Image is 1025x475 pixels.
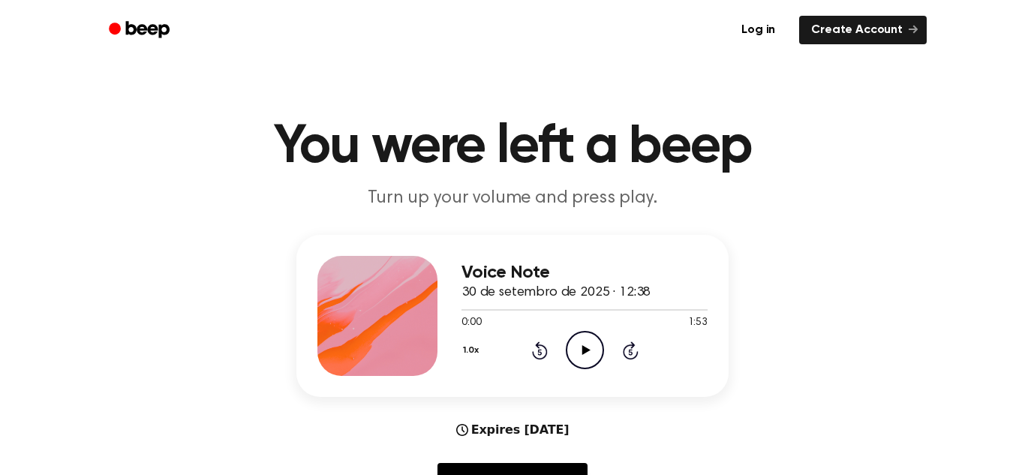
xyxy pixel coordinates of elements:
[461,286,651,299] span: 30 de setembro de 2025 · 12:38
[461,315,481,331] span: 0:00
[224,186,801,211] p: Turn up your volume and press play.
[98,16,183,45] a: Beep
[688,315,708,331] span: 1:53
[461,338,484,363] button: 1.0x
[461,263,708,283] h3: Voice Note
[128,120,897,174] h1: You were left a beep
[726,13,790,47] a: Log in
[799,16,927,44] a: Create Account
[456,421,570,439] div: Expires [DATE]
